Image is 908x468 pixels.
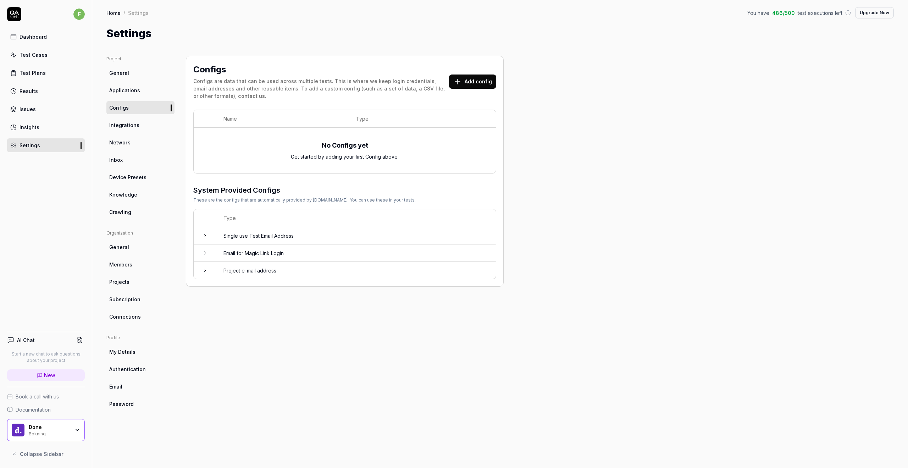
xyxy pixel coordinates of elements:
a: Projects [106,275,175,288]
span: Email [109,383,122,390]
h2: Configs [193,63,226,76]
a: Applications [106,84,175,97]
span: Authentication [109,365,146,373]
span: Documentation [16,406,51,413]
span: 486 / 500 [772,9,795,17]
div: Get started by adding your first Config above. [291,153,399,160]
a: Crawling [106,205,175,219]
span: General [109,243,129,251]
a: Email [106,380,175,393]
span: New [44,371,55,379]
div: / [123,9,125,16]
a: Test Cases [7,48,85,62]
a: Inbox [106,153,175,166]
div: Test Cases [20,51,48,59]
div: Insights [20,123,39,131]
div: Configs are data that can be used across multiple tests. This is where we keep login credentials,... [193,77,449,100]
a: Test Plans [7,66,85,80]
span: Applications [109,87,140,94]
span: f [73,9,85,20]
h4: AI Chat [17,336,35,344]
h1: Settings [106,26,151,42]
a: Book a call with us [7,393,85,400]
div: Organization [106,230,175,236]
a: Issues [7,102,85,116]
div: Test Plans [20,69,46,77]
td: Project e-mail address [216,262,496,279]
a: Home [106,9,121,16]
span: Inbox [109,156,123,164]
a: Network [106,136,175,149]
th: Type [349,110,482,128]
th: Type [216,209,496,227]
a: Configs [106,101,175,114]
div: No Configs yet [322,141,368,150]
span: Subscription [109,296,140,303]
h3: System Provided Configs [193,185,416,196]
span: My Details [109,348,135,356]
a: Dashboard [7,30,85,44]
div: Project [106,56,175,62]
a: My Details [106,345,175,358]
p: Start a new chat to ask questions about your project [7,351,85,364]
a: Authentication [106,363,175,376]
span: General [109,69,129,77]
div: Dashboard [20,33,47,40]
div: These are the configs that are automatically provided by [DOMAIN_NAME]. You can use these in your... [193,197,416,203]
span: Crawling [109,208,131,216]
a: General [106,241,175,254]
a: contact us [238,93,265,99]
div: Profile [106,335,175,341]
a: Insights [7,120,85,134]
div: Issues [20,105,36,113]
span: Members [109,261,132,268]
span: Connections [109,313,141,320]
div: Done [29,424,70,430]
td: Email for Magic Link Login [216,244,496,262]
div: Settings [20,142,40,149]
a: Device Presets [106,171,175,184]
button: Collapse Sidebar [7,447,85,461]
span: Book a call with us [16,393,59,400]
button: Done LogoDoneBokning [7,419,85,441]
span: Projects [109,278,129,286]
a: Integrations [106,119,175,132]
span: Collapse Sidebar [20,450,63,458]
span: Knowledge [109,191,137,198]
button: Add config [449,75,496,89]
span: Integrations [109,121,139,129]
a: New [7,369,85,381]
td: Single use Test Email Address [216,227,496,244]
div: Results [20,87,38,95]
div: Bokning [29,430,70,436]
a: Settings [7,138,85,152]
a: Members [106,258,175,271]
button: Upgrade Now [855,7,894,18]
a: Password [106,397,175,411]
button: f [73,7,85,21]
a: Subscription [106,293,175,306]
span: You have [747,9,769,17]
span: Device Presets [109,174,146,181]
a: Connections [106,310,175,323]
div: Settings [128,9,149,16]
span: Network [109,139,130,146]
img: Done Logo [12,424,24,436]
span: Password [109,400,134,408]
a: Documentation [7,406,85,413]
th: Name [216,110,349,128]
span: Configs [109,104,129,111]
span: test executions left [798,9,842,17]
a: General [106,66,175,79]
a: Results [7,84,85,98]
a: Knowledge [106,188,175,201]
